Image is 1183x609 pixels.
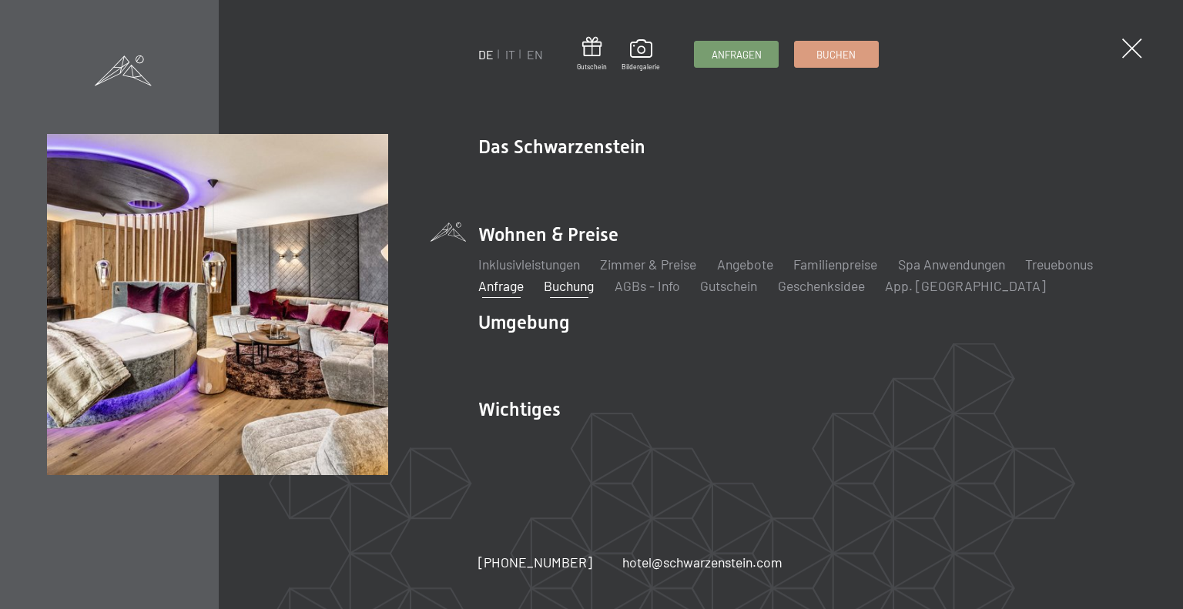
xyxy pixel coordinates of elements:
[795,42,878,67] a: Buchen
[478,277,524,294] a: Anfrage
[577,37,607,72] a: Gutschein
[816,48,856,62] span: Buchen
[527,47,543,62] a: EN
[898,256,1005,273] a: Spa Anwendungen
[577,62,607,72] span: Gutschein
[600,256,696,273] a: Zimmer & Preise
[478,47,494,62] a: DE
[505,47,515,62] a: IT
[885,277,1046,294] a: App. [GEOGRAPHIC_DATA]
[622,553,783,572] a: hotel@schwarzenstein.com
[478,256,580,273] a: Inklusivleistungen
[717,256,773,273] a: Angebote
[622,39,660,72] a: Bildergalerie
[700,277,757,294] a: Gutschein
[695,42,778,67] a: Anfragen
[778,277,865,294] a: Geschenksidee
[793,256,877,273] a: Familienpreise
[622,62,660,72] span: Bildergalerie
[478,554,592,571] span: [PHONE_NUMBER]
[478,553,592,572] a: [PHONE_NUMBER]
[1025,256,1093,273] a: Treuebonus
[712,48,762,62] span: Anfragen
[544,277,594,294] a: Buchung
[615,277,680,294] a: AGBs - Info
